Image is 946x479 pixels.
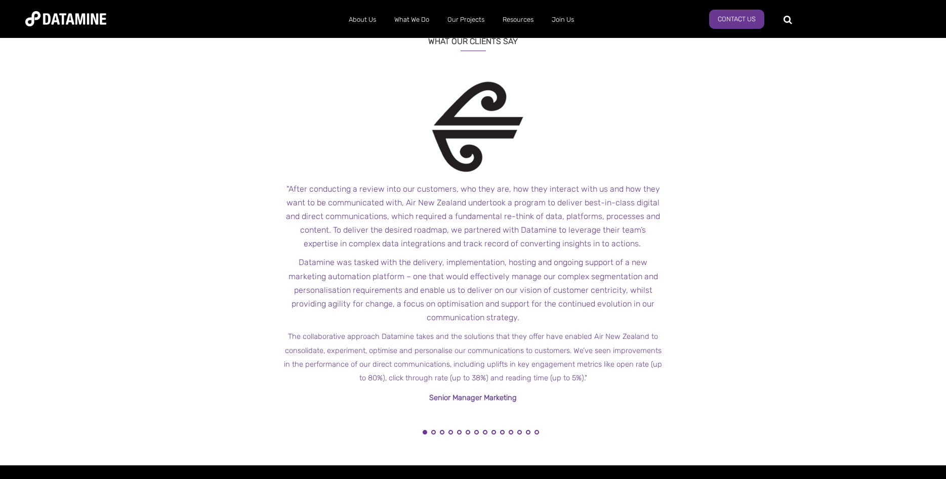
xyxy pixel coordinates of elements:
[493,7,543,33] a: Resources
[25,11,106,26] img: Datamine
[500,430,505,434] button: 10
[491,430,496,434] button: 9
[385,7,438,33] a: What We Do
[286,184,289,194] span: "
[423,430,427,434] button: 1
[526,430,530,434] button: 13
[457,430,462,434] button: 5
[340,7,385,33] a: About Us
[438,7,493,33] a: Our Projects
[709,10,764,29] a: Contact Us
[417,76,530,177] img: Air New Zealand
[474,430,479,434] button: 7
[483,430,487,434] button: 8
[284,332,662,382] span: The collaborative approach Datamine takes and the solutions that they offer have enabled Air New ...
[286,184,660,249] span: After conducting a review into our customers, who they are, how they interact with us and how the...
[466,430,470,434] button: 6
[431,430,436,434] button: 2
[448,430,453,434] button: 4
[534,430,539,434] button: 14
[429,393,517,402] span: Senior Manager Marketing
[440,430,444,434] button: 3
[543,7,583,33] a: Join Us
[289,257,658,322] span: Datamine was tasked with the delivery, implementation, hosting and ongoing support of a new marke...
[517,430,522,434] button: 12
[509,430,513,434] button: 11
